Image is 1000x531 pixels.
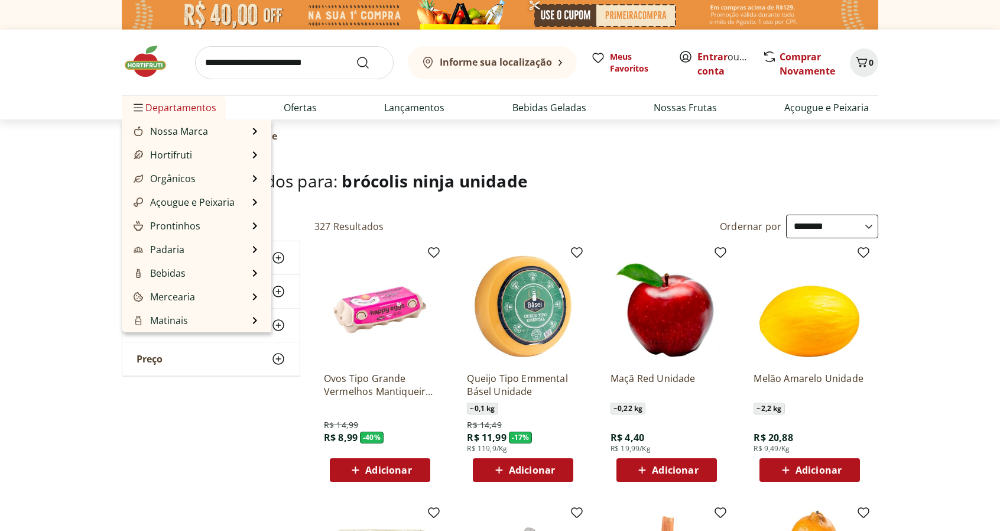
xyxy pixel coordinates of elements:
a: Nossas Frutas [654,101,717,115]
span: R$ 119,9/Kg [467,444,507,454]
img: Prontinhos [134,221,143,231]
a: Maçã Red Unidade [611,372,723,398]
img: Hortifruti [122,44,181,79]
a: Melão Amarelo Unidade [754,372,866,398]
a: Ofertas [284,101,317,115]
img: Hortifruti [134,150,143,160]
button: Adicionar [616,458,717,482]
span: R$ 14,99 [324,419,358,431]
b: Informe sua localização [440,56,552,69]
span: ~ 0,1 kg [467,403,498,415]
span: Preço [137,353,163,365]
span: Adicionar [365,465,411,475]
a: Queijo Tipo Emmental Básel Unidade [467,372,579,398]
span: - 40 % [360,432,384,443]
span: ou [697,50,750,78]
img: Açougue e Peixaria [134,197,143,207]
a: Nossa MarcaNossa Marca [131,124,208,138]
button: Informe sua localização [408,46,577,79]
button: Menu [131,93,145,122]
a: OrgânicosOrgânicos [131,171,196,186]
span: Adicionar [652,465,698,475]
a: Açougue e PeixariaAçougue e Peixaria [131,195,235,209]
img: Orgânicos [134,174,143,183]
img: Ovos Tipo Grande Vermelhos Mantiqueira Happy Eggs 10 Unidades [324,250,436,362]
a: PadariaPadaria [131,242,184,257]
a: HortifrutiHortifruti [131,148,192,162]
img: Bebidas [134,268,143,278]
img: Mercearia [134,292,143,302]
a: Bebidas Geladas [512,101,586,115]
button: Adicionar [330,458,430,482]
span: R$ 4,40 [611,431,644,444]
label: Ordernar por [720,220,781,233]
span: R$ 9,49/Kg [754,444,790,454]
span: ~ 2,2 kg [754,403,784,415]
img: Nossa Marca [134,127,143,136]
a: Frios, Queijos e LaticíniosFrios, Queijos e Laticínios [131,330,249,358]
a: Criar conta [697,50,762,77]
input: search [195,46,394,79]
img: Matinais [134,316,143,325]
h1: Mostrando resultados para: [122,171,878,190]
span: brócolis ninja unidade [342,170,528,192]
button: Adicionar [473,458,573,482]
span: Meus Favoritos [610,51,664,75]
a: Meus Favoritos [591,51,664,75]
a: Entrar [697,50,728,63]
span: R$ 20,88 [754,431,793,444]
a: Comprar Novamente [780,50,835,77]
a: Lançamentos [384,101,444,115]
span: R$ 11,99 [467,431,506,444]
img: Padaria [134,245,143,254]
a: MerceariaMercearia [131,290,195,304]
button: Adicionar [759,458,860,482]
a: BebidasBebidas [131,266,186,280]
img: Maçã Red Unidade [611,250,723,362]
img: Melão Amarelo Unidade [754,250,866,362]
span: ~ 0,22 kg [611,403,645,415]
span: Adicionar [509,465,555,475]
a: ProntinhosProntinhos [131,219,200,233]
button: Submit Search [356,56,384,70]
img: Queijo Tipo Emmental Básel Unidade [467,250,579,362]
a: Ovos Tipo Grande Vermelhos Mantiqueira Happy Eggs 10 Unidades [324,372,436,398]
span: 0 [869,57,874,68]
span: R$ 19,99/Kg [611,444,651,454]
button: Preço [122,342,300,375]
a: MatinaisMatinais [131,313,188,328]
span: Adicionar [796,465,842,475]
span: R$ 14,49 [467,419,501,431]
span: - 17 % [509,432,533,443]
h2: 327 Resultados [314,220,384,233]
span: Departamentos [131,93,216,122]
a: Açougue e Peixaria [784,101,869,115]
button: Carrinho [850,48,878,77]
span: R$ 8,99 [324,431,358,444]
